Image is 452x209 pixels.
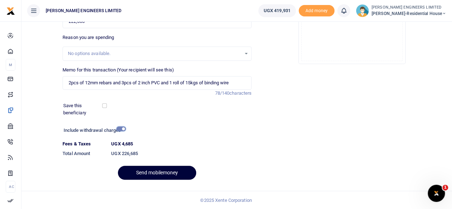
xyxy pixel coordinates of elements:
[255,4,299,17] li: Wallet ballance
[264,7,290,14] span: UGX 419,931
[6,7,15,15] img: logo-small
[258,4,296,17] a: UGX 419,931
[63,151,105,156] h6: Total Amount
[63,102,104,116] label: Save this beneficiary
[118,166,196,180] button: Send mobilemoney
[428,185,445,202] iframe: Intercom live chat
[63,66,174,74] label: Memo for this transaction (Your recipient will see this)
[6,59,15,71] li: M
[356,4,369,17] img: profile-user
[6,181,15,193] li: Ac
[299,5,334,17] span: Add money
[111,140,133,148] label: UGX 4,685
[372,10,446,17] span: [PERSON_NAME]-Residential House
[6,8,15,13] a: logo-small logo-large logo-large
[229,90,252,96] span: characters
[356,4,446,17] a: profile-user [PERSON_NAME] ENGINEERS LIMITED [PERSON_NAME]-Residential House
[299,8,334,13] a: Add money
[442,185,448,190] span: 1
[63,34,114,41] label: Reason you are spending
[372,5,446,11] small: [PERSON_NAME] ENGINEERS LIMITED
[215,90,229,96] span: 78/140
[111,151,252,156] h6: UGX 226,685
[60,140,108,148] dt: Fees & Taxes
[63,76,252,90] input: Enter extra information
[299,5,334,17] li: Toup your wallet
[64,128,123,133] h6: Include withdrawal charges
[68,50,241,57] div: No options available.
[43,8,124,14] span: [PERSON_NAME] ENGINEERS LIMITED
